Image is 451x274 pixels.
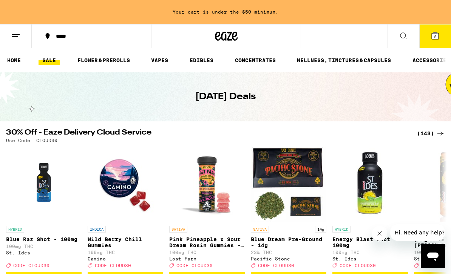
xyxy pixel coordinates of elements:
[332,250,408,255] p: 100mg THC
[258,263,294,268] span: CODE CLOUD30
[39,56,60,65] a: SALE
[169,256,245,261] div: Lost Farm
[419,24,451,48] button: 2
[169,226,187,233] p: SATIVA
[195,90,256,103] h1: [DATE] Deals
[88,236,163,248] p: Wild Berry Chill Gummies
[251,236,326,248] p: Blue Dream Pre-Ground - 14g
[6,138,57,143] p: Use Code: CLOUD30
[169,236,245,248] p: Pink Pineapple x Sour Dream Rosin Gummies - 100mg
[251,147,326,222] img: Pacific Stone - Blue Dream Pre-Ground - 14g
[251,226,269,233] p: SATIVA
[372,226,387,241] iframe: Close message
[251,250,326,255] p: 23% THC
[88,256,163,261] div: Camino
[74,56,134,65] a: FLOWER & PREROLLS
[332,147,408,222] img: St. Ides - Energy Blast Shot - 100mg
[147,56,172,65] a: VAPES
[332,226,351,233] p: HYBRID
[340,263,376,268] span: CODE CLOUD30
[6,147,82,222] img: St. Ides - Blue Raz Shot - 100mg
[251,147,326,272] a: Open page for Blue Dream Pre-Ground - 14g from Pacific Stone
[293,56,395,65] a: WELLNESS, TINCTURES & CAPSULES
[88,147,163,222] img: Camino - Wild Berry Chill Gummies
[417,129,445,138] a: (143)
[251,256,326,261] div: Pacific Stone
[231,56,280,65] a: CONCENTRATES
[6,250,82,255] div: St. Ides
[13,263,49,268] span: CODE CLOUD30
[88,250,163,255] p: 100mg THC
[88,226,106,233] p: INDICA
[434,34,436,39] span: 2
[6,244,82,249] p: 100mg THC
[169,250,245,255] p: 100mg THC
[186,56,217,65] a: EDIBLES
[169,147,245,272] a: Open page for Pink Pineapple x Sour Dream Rosin Gummies - 100mg from Lost Farm
[3,56,25,65] a: HOME
[6,226,24,233] p: HYBRID
[6,236,82,242] p: Blue Raz Shot - 100mg
[6,129,408,138] h2: 30% Off - Eaze Delivery Cloud Service
[315,226,326,233] p: 14g
[88,147,163,272] a: Open page for Wild Berry Chill Gummies from Camino
[176,263,213,268] span: CODE CLOUD30
[421,244,445,268] iframe: Button to launch messaging window
[169,147,245,222] img: Lost Farm - Pink Pineapple x Sour Dream Rosin Gummies - 100mg
[332,236,408,248] p: Energy Blast Shot - 100mg
[332,147,408,272] a: Open page for Energy Blast Shot - 100mg from St. Ides
[332,256,408,261] div: St. Ides
[390,224,445,241] iframe: Message from company
[95,263,131,268] span: CODE CLOUD30
[6,147,82,272] a: Open page for Blue Raz Shot - 100mg from St. Ides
